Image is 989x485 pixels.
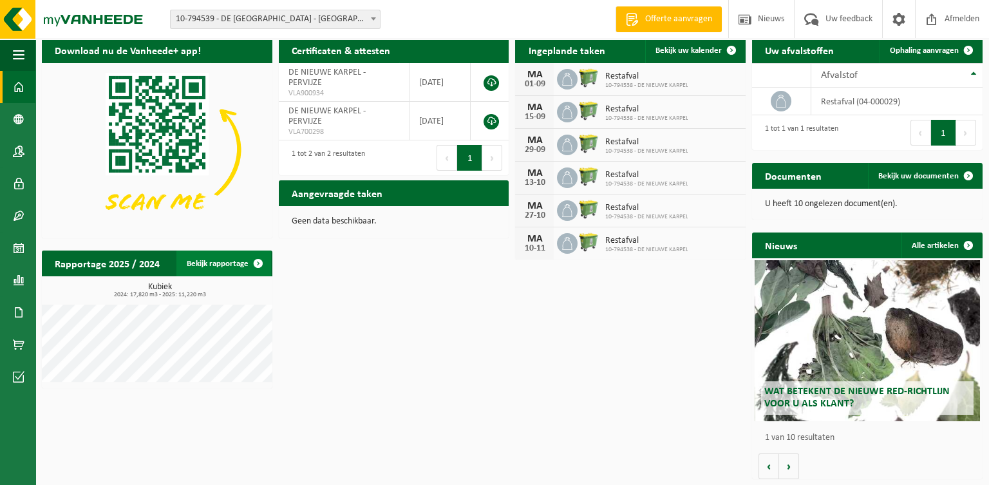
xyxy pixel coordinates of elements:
span: DE NIEUWE KARPEL - PERVIJZE [288,68,366,88]
span: 10-794539 - DE NIEUWE KARPEL - DESTELBERGEN [170,10,381,29]
span: Afvalstof [821,70,858,81]
img: WB-0660-HPE-GN-50 [578,100,599,122]
span: Ophaling aanvragen [890,46,959,55]
span: Restafval [605,104,688,115]
a: Bekijk uw kalender [645,37,744,63]
img: WB-0660-HPE-GN-50 [578,67,599,89]
p: 1 van 10 resultaten [765,433,976,442]
img: WB-0660-HPE-GN-50 [578,166,599,187]
h2: Download nu de Vanheede+ app! [42,37,214,62]
div: MA [522,102,547,113]
button: Volgende [779,453,799,479]
div: 29-09 [522,146,547,155]
div: 15-09 [522,113,547,122]
img: WB-0660-HPE-GN-50 [578,231,599,253]
span: Bekijk uw kalender [655,46,722,55]
button: 1 [931,120,956,146]
span: DE NIEUWE KARPEL - PERVIJZE [288,106,366,126]
span: VLA700298 [288,127,399,137]
span: 10-794539 - DE NIEUWE KARPEL - DESTELBERGEN [171,10,380,28]
button: Vorige [758,453,779,479]
td: [DATE] [410,102,471,140]
a: Bekijk rapportage [176,251,271,276]
div: MA [522,201,547,211]
h2: Uw afvalstoffen [752,37,847,62]
span: VLA900934 [288,88,399,99]
span: 10-794538 - DE NIEUWE KARPEL [605,180,688,188]
span: Restafval [605,71,688,82]
span: 10-794538 - DE NIEUWE KARPEL [605,115,688,122]
button: Previous [910,120,931,146]
a: Bekijk uw documenten [868,163,981,189]
h2: Ingeplande taken [515,37,617,62]
span: 10-794538 - DE NIEUWE KARPEL [605,82,688,90]
a: Alle artikelen [901,233,981,258]
div: 13-10 [522,178,547,187]
span: Restafval [605,203,688,213]
div: 1 tot 2 van 2 resultaten [285,144,365,172]
span: Restafval [605,137,688,147]
div: 10-11 [522,244,547,253]
span: Bekijk uw documenten [878,172,959,180]
img: Download de VHEPlus App [42,63,272,236]
span: 2024: 17,820 m3 - 2025: 11,220 m3 [48,292,272,298]
button: 1 [457,145,482,171]
span: Wat betekent de nieuwe RED-richtlijn voor u als klant? [764,386,950,409]
td: restafval (04-000029) [811,88,983,115]
h2: Rapportage 2025 / 2024 [42,251,173,276]
a: Wat betekent de nieuwe RED-richtlijn voor u als klant? [755,260,981,421]
span: 10-794538 - DE NIEUWE KARPEL [605,147,688,155]
div: 1 tot 1 van 1 resultaten [758,119,838,147]
h2: Aangevraagde taken [279,180,395,205]
span: Restafval [605,236,688,246]
a: Ophaling aanvragen [880,37,981,63]
button: Next [482,145,502,171]
span: Offerte aanvragen [642,13,715,26]
p: U heeft 10 ongelezen document(en). [765,200,970,209]
h2: Certificaten & attesten [279,37,403,62]
div: MA [522,135,547,146]
button: Next [956,120,976,146]
span: 10-794538 - DE NIEUWE KARPEL [605,213,688,221]
div: MA [522,168,547,178]
td: [DATE] [410,63,471,102]
img: WB-0660-HPE-GN-50 [578,198,599,220]
div: MA [522,70,547,80]
h3: Kubiek [48,283,272,298]
img: WB-0660-HPE-GN-50 [578,133,599,155]
div: 27-10 [522,211,547,220]
h2: Documenten [752,163,834,188]
div: 01-09 [522,80,547,89]
p: Geen data beschikbaar. [292,217,496,226]
h2: Nieuws [752,233,810,258]
div: MA [522,234,547,244]
span: Restafval [605,170,688,180]
button: Previous [437,145,457,171]
a: Offerte aanvragen [616,6,722,32]
span: 10-794538 - DE NIEUWE KARPEL [605,246,688,254]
